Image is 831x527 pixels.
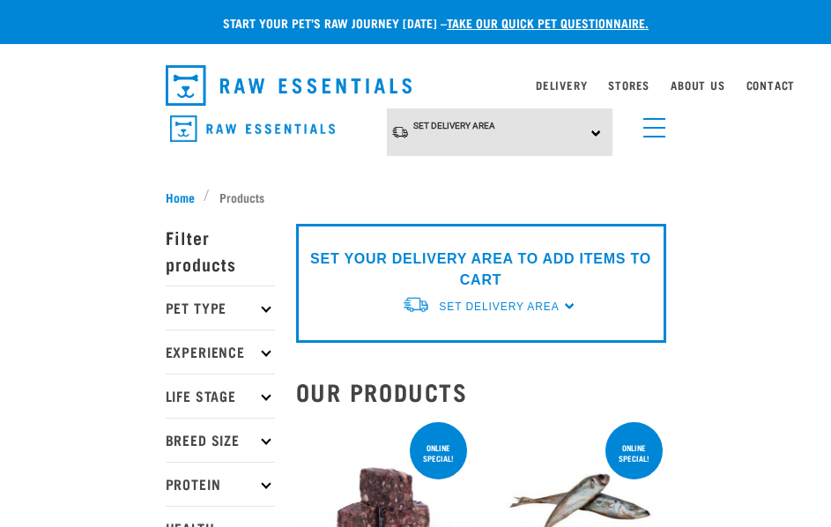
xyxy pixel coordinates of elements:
[166,188,204,206] a: Home
[166,462,275,506] p: Protein
[166,65,412,106] img: Raw Essentials Logo
[296,378,666,405] h2: Our Products
[605,434,663,471] div: ONLINE SPECIAL!
[152,58,680,113] nav: dropdown navigation
[391,125,409,139] img: van-moving.png
[608,82,649,88] a: Stores
[746,82,796,88] a: Contact
[447,19,649,26] a: take our quick pet questionnaire.
[166,188,195,206] span: Home
[170,115,335,143] img: Raw Essentials Logo
[166,215,275,286] p: Filter products
[166,418,275,462] p: Breed Size
[410,434,467,471] div: ONLINE SPECIAL!
[402,295,430,314] img: van-moving.png
[166,374,275,418] p: Life Stage
[413,121,495,130] span: Set Delivery Area
[634,108,666,139] a: menu
[166,286,275,330] p: Pet Type
[166,188,666,206] nav: breadcrumbs
[671,82,724,88] a: About Us
[536,82,587,88] a: Delivery
[439,301,559,313] span: Set Delivery Area
[309,249,653,291] p: SET YOUR DELIVERY AREA TO ADD ITEMS TO CART
[166,330,275,374] p: Experience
